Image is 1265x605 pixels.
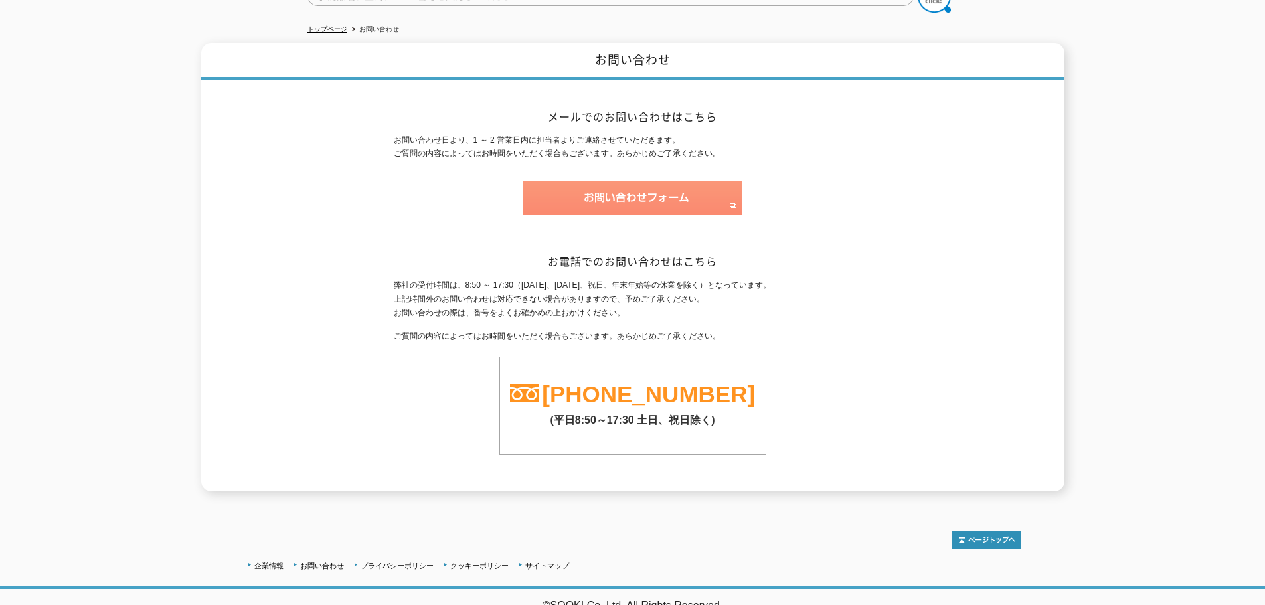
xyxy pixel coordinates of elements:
[523,203,742,212] a: お問い合わせフォーム
[361,562,434,570] a: プライバシーポリシー
[300,562,344,570] a: お問い合わせ
[254,562,284,570] a: 企業情報
[394,329,872,343] p: ご質問の内容によってはお時間をいただく場合もございます。あらかじめご了承ください。
[307,25,347,33] a: トップページ
[394,278,872,319] p: 弊社の受付時間は、8:50 ～ 17:30（[DATE]、[DATE]、祝日、年末年始等の休業を除く）となっています。 上記時間外のお問い合わせは対応できない場合がありますので、予めご了承くださ...
[394,254,872,268] h2: お電話でのお問い合わせはこちら
[952,531,1021,549] img: トップページへ
[525,562,569,570] a: サイトマップ
[542,381,755,407] a: [PHONE_NUMBER]
[450,562,509,570] a: クッキーポリシー
[394,133,872,161] p: お問い合わせ日より、1 ～ 2 営業日内に担当者よりご連絡させていただきます。 ご質問の内容によってはお時間をいただく場合もございます。あらかじめご了承ください。
[523,181,742,215] img: お問い合わせフォーム
[500,407,766,428] p: (平日8:50～17:30 土日、祝日除く)
[201,43,1064,80] h1: お問い合わせ
[349,23,399,37] li: お問い合わせ
[394,110,872,124] h2: メールでのお問い合わせはこちら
